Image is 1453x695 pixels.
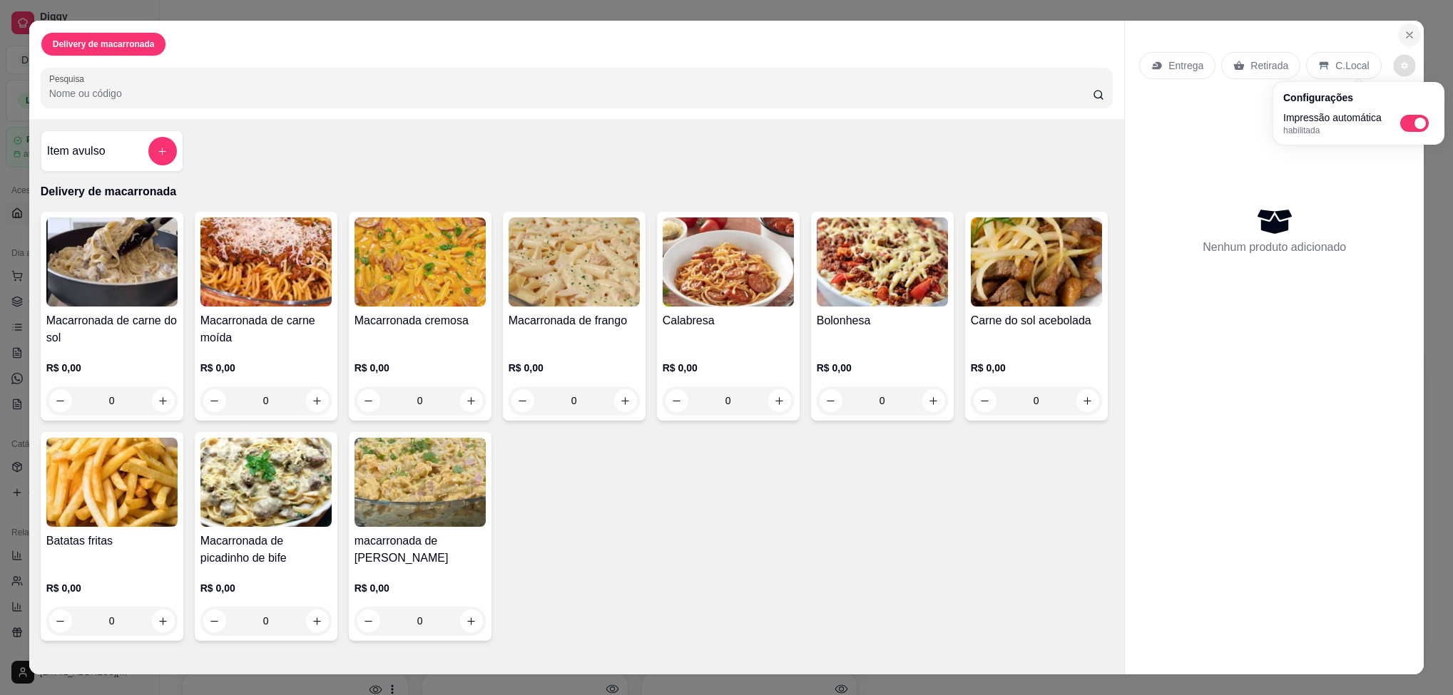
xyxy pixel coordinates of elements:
[200,312,332,346] h4: Macarronada de carne moída
[1393,55,1415,77] button: decrease-product-quantity
[200,532,332,567] h4: Macarronada de picadinho de bife
[355,361,486,375] p: R$ 0,00
[817,361,948,375] p: R$ 0,00
[817,312,948,329] h4: Bolonhesa
[1283,110,1382,125] p: Impressão automática
[355,532,486,567] h4: macarronada de [PERSON_NAME]
[355,312,486,329] h4: Macarronada cremosa
[148,137,177,165] button: add-separate-item
[200,217,332,307] img: product-image
[355,581,486,595] p: R$ 0,00
[49,73,89,85] label: Pesquisa
[46,438,178,527] img: product-image
[1398,24,1421,46] button: Close
[509,217,640,307] img: product-image
[46,581,178,595] p: R$ 0,00
[355,217,486,307] img: product-image
[663,312,794,329] h4: Calabresa
[46,312,178,346] h4: Macarronada de carne do sol
[1203,239,1346,256] p: Nenhum produto adicionado
[46,217,178,307] img: product-image
[509,312,640,329] h4: Macarronada de frango
[971,312,1102,329] h4: Carne do sol acebolada
[817,217,948,307] img: product-image
[53,38,155,50] p: Delivery de macarronada
[49,86,1093,101] input: Pesquisa
[1283,125,1382,136] p: habilitada
[200,361,332,375] p: R$ 0,00
[47,143,106,160] h4: Item avulso
[663,217,794,307] img: product-image
[1250,58,1288,73] p: Retirada
[1335,58,1369,73] p: C.Local
[46,532,178,550] h4: Batatas fritas
[971,361,1102,375] p: R$ 0,00
[971,217,1102,307] img: product-image
[1400,115,1434,132] label: Automatic updates
[1283,91,1434,105] p: Configurações
[200,581,332,595] p: R$ 0,00
[663,361,794,375] p: R$ 0,00
[46,361,178,375] p: R$ 0,00
[509,361,640,375] p: R$ 0,00
[200,438,332,527] img: product-image
[41,183,1113,200] p: Delivery de macarronada
[1168,58,1203,73] p: Entrega
[355,438,486,527] img: product-image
